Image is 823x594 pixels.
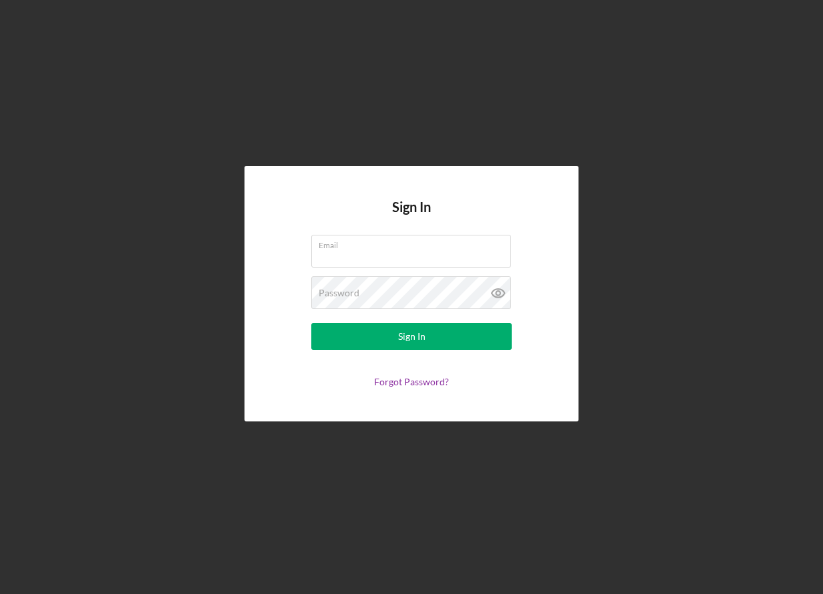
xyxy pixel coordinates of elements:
div: Sign In [398,323,426,350]
label: Password [319,288,359,298]
a: Forgot Password? [374,376,449,387]
label: Email [319,235,511,250]
h4: Sign In [392,199,431,235]
button: Sign In [311,323,512,350]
